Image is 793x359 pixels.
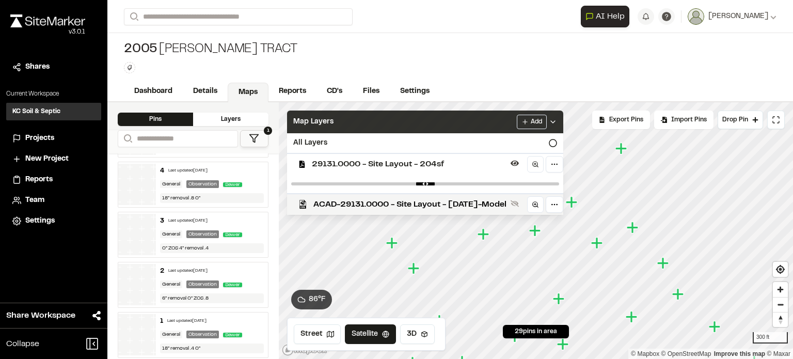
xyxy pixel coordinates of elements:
div: Map marker [591,237,605,250]
div: Export pins in P, N, E, Z, D format [592,111,650,129]
button: Add [517,115,547,129]
span: 1 [264,127,272,135]
div: Map marker [615,142,629,155]
a: Settings [390,82,440,101]
button: [PERSON_NAME] [688,8,776,25]
button: Open AI Assistant [581,6,629,27]
button: Satellite [345,324,396,344]
div: Map marker [672,288,686,301]
div: Observation [186,230,219,238]
p: Current Workspace [6,89,101,99]
div: Map marker [386,237,400,250]
span: Drop Pin [722,115,748,124]
span: 29 pins in area [515,327,557,336]
span: Sewer [223,283,242,287]
img: banner-white.png [118,264,156,305]
div: Observation [186,180,219,188]
button: Edit Tags [124,62,135,73]
div: All Layers [287,133,563,153]
div: General [160,230,182,238]
h3: KC Soil & Septic [12,107,60,116]
button: Show layer [509,197,521,210]
span: 86 ° F [309,294,326,305]
div: 2 [160,267,164,276]
img: banner-white.png [118,164,156,205]
a: Reports [12,174,95,185]
a: Map feedback [714,350,765,357]
div: 1 [160,317,163,326]
span: Projects [25,133,54,144]
div: Map marker [529,224,543,238]
button: Zoom out [773,297,788,312]
div: General [160,331,182,338]
span: AI Help [596,10,625,23]
div: 18” removal .4 0” [160,344,264,353]
div: Last updated [DATE] [168,268,208,274]
span: [PERSON_NAME] [708,11,768,22]
span: 2005 [124,41,157,58]
div: Last updated [DATE] [168,168,208,174]
button: Drop Pin [718,111,763,129]
span: Export Pins [609,115,643,124]
div: Map marker [434,314,447,327]
span: Map Layers [293,116,334,128]
a: Shares [12,61,95,73]
a: Projects [12,133,95,144]
div: Observation [186,331,219,338]
button: 86°F [291,290,332,309]
a: Settings [12,215,95,227]
span: Collapse [6,338,39,350]
div: Map marker [408,262,421,275]
span: ACAD-29131.0000 - Site Layout - [DATE]-Model [313,198,506,211]
a: Maps [228,83,268,102]
button: Find my location [773,262,788,277]
span: Settings [25,215,55,227]
div: Last updated [DATE] [168,218,208,224]
div: Map marker [553,292,566,306]
div: 3 [160,216,164,226]
div: Map marker [509,330,522,344]
span: 29131.0000 - Site Layout - 204sf [312,158,506,170]
div: 300 ft [753,332,788,344]
div: Last updated [DATE] [167,318,207,324]
img: banner-white.png [118,314,156,355]
button: 1 [240,130,268,147]
span: Team [25,195,44,206]
button: Search [118,130,136,147]
a: Zoom to layer [527,156,544,173]
div: Import Pins into your project [654,111,713,129]
span: Reset bearing to north [773,313,788,327]
img: kml_black_icon64.png [298,200,307,209]
div: Map marker [566,196,579,209]
a: Mapbox logo [282,344,327,356]
img: rebrand.png [10,14,85,27]
a: Files [353,82,390,101]
img: User [688,8,704,25]
a: CD's [316,82,353,101]
a: Dashboard [124,82,183,101]
div: Map marker [657,257,671,270]
a: OpenStreetMap [661,350,711,357]
div: Oh geez...please don't... [10,27,85,37]
div: Pins [118,113,193,126]
div: [PERSON_NAME] Tract [124,41,297,58]
a: New Project [12,153,95,165]
div: 18” removal .8 0” [160,193,264,203]
span: Share Workspace [6,309,75,322]
button: Street [294,324,341,344]
button: Zoom in [773,282,788,297]
a: Reports [268,82,316,101]
span: Sewer [223,333,242,337]
a: Mapbox [631,350,659,357]
div: Map marker [627,221,640,235]
span: New Project [25,153,69,165]
a: Zoom to layer [527,196,544,213]
a: Maxar [767,350,790,357]
div: Map marker [709,320,722,334]
div: General [160,180,182,188]
div: Layers [193,113,268,126]
span: Sewer [223,232,242,237]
